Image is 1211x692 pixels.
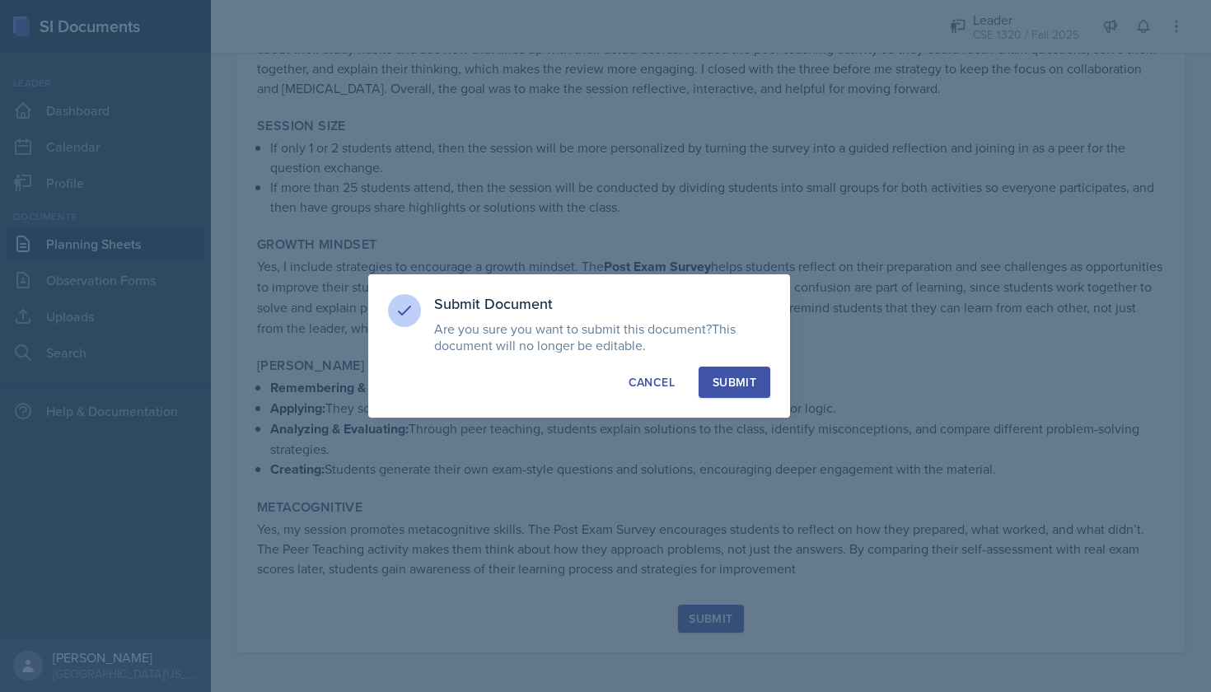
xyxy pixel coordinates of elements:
[434,294,770,314] h3: Submit Document
[434,320,770,353] p: Are you sure you want to submit this document?
[629,374,675,390] div: Cancel
[713,374,756,390] div: Submit
[615,367,689,398] button: Cancel
[699,367,770,398] button: Submit
[434,320,736,354] span: This document will no longer be editable.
